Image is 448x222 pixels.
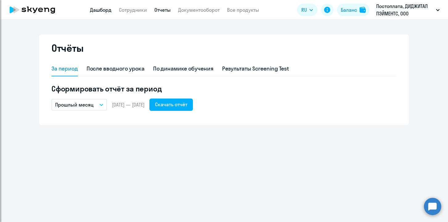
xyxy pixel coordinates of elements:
a: Отчеты [154,7,171,13]
p: Прошлый месяц [55,101,94,108]
div: Баланс [341,6,357,14]
button: Прошлый месяц [51,99,107,111]
a: Документооборот [178,7,220,13]
a: Сотрудники [119,7,147,13]
button: Скачать отчёт [149,99,193,111]
button: RU [297,4,317,16]
h5: Сформировать отчёт за период [51,84,397,94]
button: Балансbalance [337,4,369,16]
div: По динамике обучения [153,65,214,73]
img: balance [360,7,366,13]
span: RU [301,6,307,14]
h2: Отчёты [51,42,83,54]
p: Постоплата, ДИДЖИТАЛ ПЭЙМЕНТС, ООО [376,2,434,17]
div: Скачать отчёт [155,101,187,108]
span: [DATE] — [DATE] [112,101,145,108]
button: Постоплата, ДИДЖИТАЛ ПЭЙМЕНТС, ООО [373,2,443,17]
div: После вводного урока [87,65,145,73]
a: Дашборд [90,7,112,13]
div: Результаты Screening Test [222,65,289,73]
div: За период [51,65,78,73]
a: Все продукты [227,7,259,13]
